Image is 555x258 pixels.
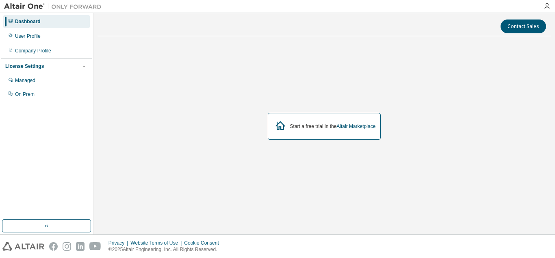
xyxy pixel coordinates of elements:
[15,77,35,84] div: Managed
[15,91,35,98] div: On Prem
[336,124,375,129] a: Altair Marketplace
[2,242,44,251] img: altair_logo.svg
[49,242,58,251] img: facebook.svg
[15,33,41,39] div: User Profile
[184,240,223,246] div: Cookie Consent
[15,18,41,25] div: Dashboard
[15,48,51,54] div: Company Profile
[501,20,546,33] button: Contact Sales
[290,123,376,130] div: Start a free trial in the
[108,246,224,253] p: © 2025 Altair Engineering, Inc. All Rights Reserved.
[5,63,44,69] div: License Settings
[89,242,101,251] img: youtube.svg
[4,2,106,11] img: Altair One
[108,240,130,246] div: Privacy
[76,242,85,251] img: linkedin.svg
[63,242,71,251] img: instagram.svg
[130,240,184,246] div: Website Terms of Use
